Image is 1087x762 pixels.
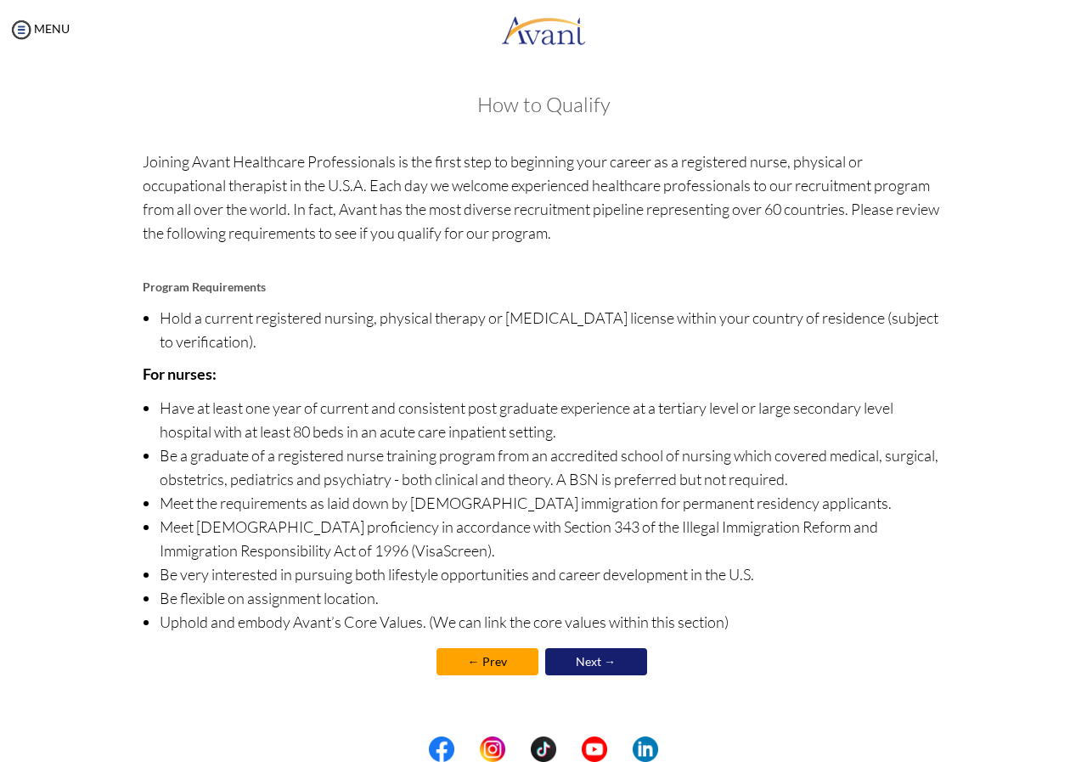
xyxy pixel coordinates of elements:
img: fb.png [429,737,454,762]
li: Be a graduate of a registered nurse training program from an accredited school of nursing which c... [160,443,945,491]
li: Be flexible on assignment location. [160,586,945,610]
li: Have at least one year of current and consistent post graduate experience at a tertiary level or ... [160,396,945,443]
li: Meet [DEMOGRAPHIC_DATA] proficiency in accordance with Section 343 of the Illegal Immigration Ref... [160,515,945,562]
li: Meet the requirements as laid down by [DEMOGRAPHIC_DATA] immigration for permanent residency appl... [160,491,945,515]
img: yt.png [582,737,607,762]
img: logo.png [501,4,586,55]
img: in.png [480,737,505,762]
img: blank.png [454,737,480,762]
li: Hold a current registered nursing, physical therapy or [MEDICAL_DATA] license within your country... [160,306,945,353]
b: Program Requirements [143,279,266,294]
h3: How to Qualify [143,93,945,116]
b: For nurses: [143,364,217,383]
p: Joining Avant Healthcare Professionals is the first step to beginning your career as a registered... [143,150,945,268]
li: Be very interested in pursuing both lifestyle opportunities and career development in the U.S. [160,562,945,586]
a: Next → [545,648,647,675]
a: ← Prev [436,648,538,675]
img: tt.png [531,737,556,762]
img: icon-menu.png [8,17,34,42]
img: blank.png [505,737,531,762]
a: MENU [8,21,70,36]
img: li.png [633,737,658,762]
img: blank.png [556,737,582,762]
img: blank.png [607,737,633,762]
li: Uphold and embody Avant’s Core Values. (We can link the core values within this section) [160,610,945,634]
